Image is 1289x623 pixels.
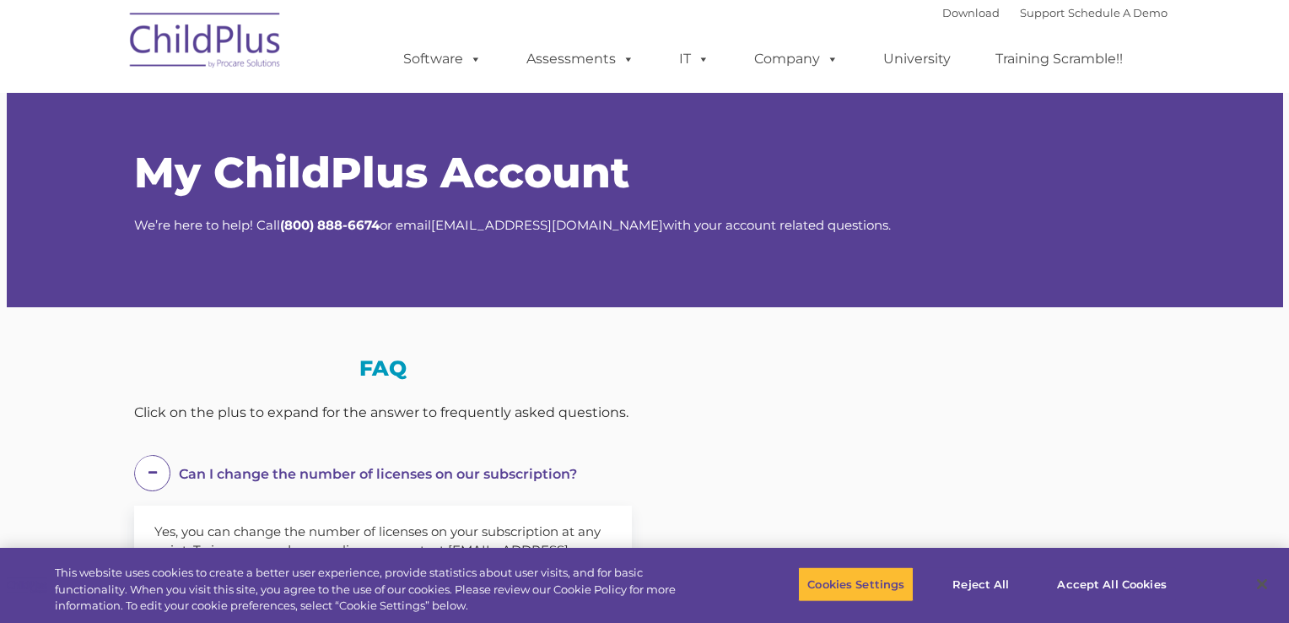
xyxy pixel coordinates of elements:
a: Download [942,6,1000,19]
strong: 800) 888-6674 [284,217,380,233]
font: | [942,6,1168,19]
a: University [866,42,968,76]
a: IT [662,42,726,76]
button: Close [1243,566,1281,603]
button: Accept All Cookies [1048,566,1175,602]
span: We’re here to help! Call or email with your account related questions. [134,217,891,233]
a: Schedule A Demo [1068,6,1168,19]
a: Training Scramble!! [979,42,1140,76]
button: Cookies Settings [798,566,914,602]
div: Click on the plus to expand for the answer to frequently asked questions. [134,400,632,425]
a: Company [737,42,855,76]
strong: ( [280,217,284,233]
h3: FAQ [134,358,632,379]
a: Support [1020,6,1065,19]
a: Software [386,42,499,76]
button: Reject All [928,566,1033,602]
img: ChildPlus by Procare Solutions [121,1,290,85]
a: Assessments [510,42,651,76]
span: Can I change the number of licenses on our subscription? [179,466,577,482]
span: My ChildPlus Account [134,147,629,198]
a: [EMAIL_ADDRESS][DOMAIN_NAME] [431,217,663,233]
div: This website uses cookies to create a better user experience, provide statistics about user visit... [55,565,709,615]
